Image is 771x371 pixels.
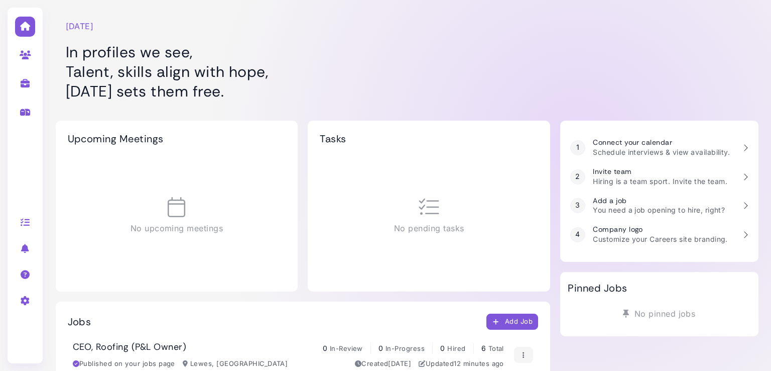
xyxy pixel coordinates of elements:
div: Add Job [492,317,533,327]
a: 1 Connect your calendar Schedule interviews & view availability. [565,133,753,162]
h1: In profiles we see, Talent, skills align with hope, [DATE] sets them free. [66,42,541,101]
span: In-Review [330,344,363,352]
div: Lewes, [GEOGRAPHIC_DATA] [183,359,288,369]
div: No pending tasks [320,155,538,276]
div: 1 [570,140,585,155]
a: 3 Add a job You need a job opening to hire, right? [565,192,753,221]
div: No pinned jobs [568,304,750,323]
div: Published on your jobs page [73,359,175,369]
div: 3 [570,198,585,213]
h2: Jobs [68,316,91,328]
h3: Connect your calendar [593,138,730,147]
a: 4 Company logo Customize your Careers site branding. [565,220,753,249]
div: 2 [570,169,585,184]
h2: Pinned Jobs [568,282,627,294]
span: 0 [378,344,383,352]
h2: Upcoming Meetings [68,133,164,145]
time: Aug 13, 2025 [388,359,411,367]
time: Aug 15, 2025 [454,359,504,367]
p: Hiring is a team sport. Invite the team. [593,176,727,187]
button: Add Job [486,314,539,330]
h3: CEO, Roofing (P&L Owner) [73,342,187,353]
a: 2 Invite team Hiring is a team sport. Invite the team. [565,162,753,192]
p: Customize your Careers site branding. [593,234,728,244]
div: 4 [570,227,585,242]
time: [DATE] [66,20,94,32]
span: In-Progress [385,344,425,352]
p: Schedule interviews & view availability. [593,147,730,157]
div: Created [355,359,412,369]
h3: Company logo [593,225,728,234]
span: Hired [447,344,465,352]
div: No upcoming meetings [68,155,286,276]
div: Updated [419,359,504,369]
span: Total [488,344,504,352]
span: 6 [481,344,486,352]
p: You need a job opening to hire, right? [593,205,725,215]
h3: Add a job [593,197,725,205]
h2: Tasks [320,133,346,145]
span: 0 [440,344,445,352]
span: 0 [323,344,327,352]
h3: Invite team [593,167,727,176]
